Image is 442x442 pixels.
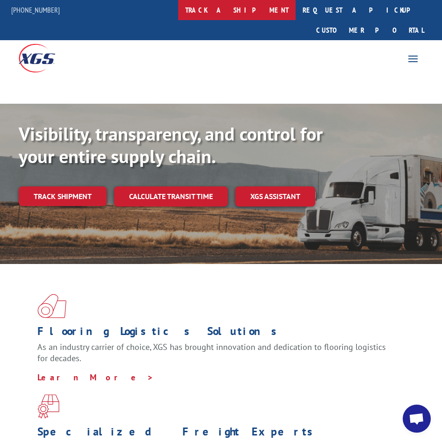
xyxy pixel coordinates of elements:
a: XGS ASSISTANT [235,186,315,207]
span: As an industry carrier of choice, XGS has brought innovation and dedication to flooring logistics... [37,342,386,364]
a: Calculate transit time [114,186,228,207]
a: [PHONE_NUMBER] [11,5,60,14]
a: Track shipment [19,186,107,206]
a: Learn More > [37,372,154,383]
img: xgs-icon-total-supply-chain-intelligence-red [37,294,66,318]
h1: Flooring Logistics Solutions [37,326,398,342]
img: xgs-icon-focused-on-flooring-red [37,394,59,419]
b: Visibility, transparency, and control for your entire supply chain. [19,121,323,168]
div: Open chat [403,405,431,433]
a: Customer Portal [309,20,431,40]
h1: Specialized Freight Experts [37,426,398,442]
